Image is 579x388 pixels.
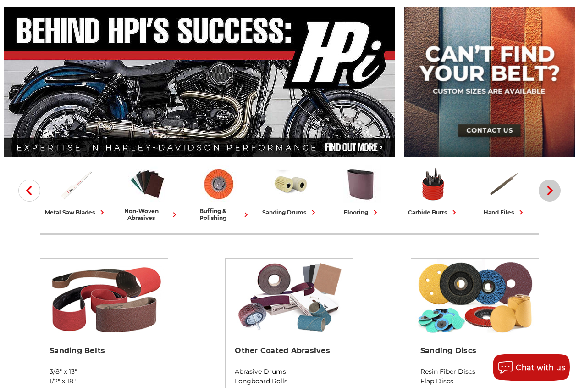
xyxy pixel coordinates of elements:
img: Sanding Belts [45,259,164,337]
img: Sanding Discs [415,259,534,337]
a: metal saw blades [44,165,108,217]
img: Metal Saw Blades [57,165,95,203]
a: Abrasive Drums [235,367,344,377]
a: Resin Fiber Discs [420,367,529,377]
a: non-woven abrasives [115,165,179,221]
button: Next [539,180,561,202]
span: Chat with us [516,363,565,372]
img: Flooring [343,165,381,203]
h2: Other Coated Abrasives [235,346,344,355]
div: sanding drums [262,208,318,217]
div: carbide burrs [408,208,459,217]
img: Buffing & Polishing [200,165,238,203]
a: flooring [330,165,394,217]
img: Non-woven Abrasives [128,165,166,203]
img: Sanding Drums [271,165,309,203]
a: buffing & polishing [187,165,251,221]
h2: Sanding Discs [420,346,529,355]
div: flooring [344,208,380,217]
a: 3/8" x 13" [50,367,159,377]
a: 1/2" x 18" [50,377,159,386]
img: Hand Files [486,165,524,203]
a: carbide burrs [401,165,465,217]
a: sanding drums [258,165,322,217]
img: Carbide Burrs [414,165,452,203]
div: non-woven abrasives [115,208,179,221]
img: Other Coated Abrasives [230,259,349,337]
div: hand files [484,208,526,217]
a: Flap Discs [420,377,529,386]
div: metal saw blades [45,208,107,217]
img: promo banner for custom belts. [404,7,575,157]
button: Chat with us [493,354,570,381]
a: Longboard Rolls [235,377,344,386]
img: Banner for an interview featuring Horsepower Inc who makes Harley performance upgrades featured o... [4,7,395,157]
div: buffing & polishing [187,208,251,221]
h2: Sanding Belts [50,346,159,355]
a: hand files [473,165,537,217]
button: Previous [18,180,40,202]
